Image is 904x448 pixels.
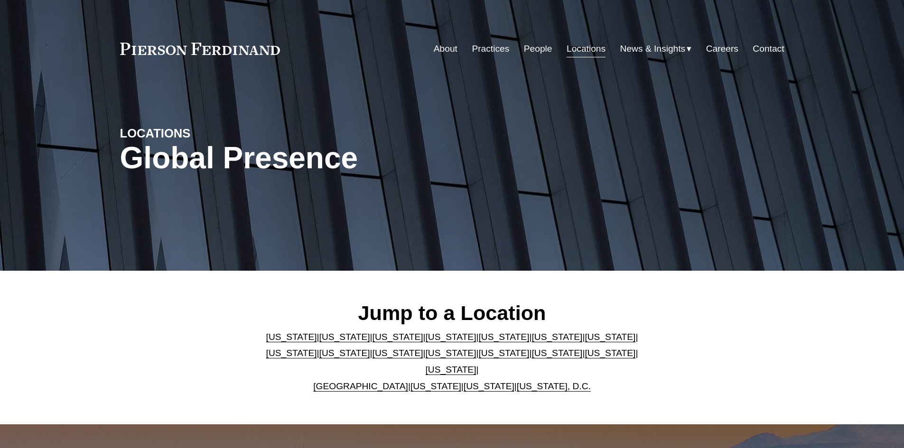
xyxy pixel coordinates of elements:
[120,141,563,175] h1: Global Presence
[266,348,317,358] a: [US_STATE]
[426,332,476,342] a: [US_STATE]
[258,301,646,325] h2: Jump to a Location
[478,332,529,342] a: [US_STATE]
[585,332,635,342] a: [US_STATE]
[373,332,423,342] a: [US_STATE]
[620,40,692,58] a: folder dropdown
[426,348,476,358] a: [US_STATE]
[567,40,606,58] a: Locations
[753,40,784,58] a: Contact
[524,40,552,58] a: People
[258,329,646,394] p: | | | | | | | | | | | | | | | | | |
[531,348,582,358] a: [US_STATE]
[410,381,461,391] a: [US_STATE]
[472,40,509,58] a: Practices
[478,348,529,358] a: [US_STATE]
[517,381,591,391] a: [US_STATE], D.C.
[620,41,686,57] span: News & Insights
[120,126,286,141] h4: LOCATIONS
[426,365,476,375] a: [US_STATE]
[319,332,370,342] a: [US_STATE]
[313,381,408,391] a: [GEOGRAPHIC_DATA]
[319,348,370,358] a: [US_STATE]
[464,381,514,391] a: [US_STATE]
[706,40,738,58] a: Careers
[373,348,423,358] a: [US_STATE]
[266,332,317,342] a: [US_STATE]
[434,40,457,58] a: About
[585,348,635,358] a: [US_STATE]
[531,332,582,342] a: [US_STATE]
